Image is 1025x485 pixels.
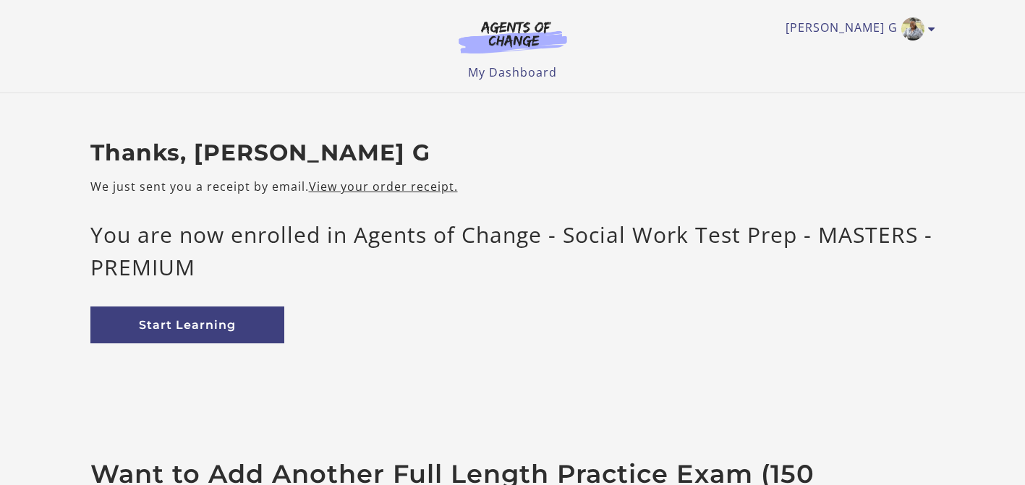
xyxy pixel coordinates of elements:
[468,64,557,80] a: My Dashboard
[90,306,284,343] a: Start Learning
[443,20,582,53] img: Agents of Change Logo
[90,218,935,283] p: You are now enrolled in Agents of Change - Social Work Test Prep - MASTERS - PREMIUM
[309,179,458,194] a: View your order receipt.
[90,140,935,167] h2: Thanks, [PERSON_NAME] G
[90,178,935,195] p: We just sent you a receipt by email.
[786,17,928,40] a: Toggle menu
